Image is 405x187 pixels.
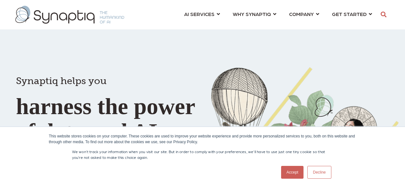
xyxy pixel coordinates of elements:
a: COMPANY [289,8,319,20]
p: We won't track your information when you visit our site. But in order to comply with your prefere... [72,149,333,160]
span: WHY SYNAPTIQ [233,10,271,18]
span: AI SERVICES [184,10,215,18]
img: synaptiq logo-1 [15,6,124,24]
a: GET STARTED [332,8,372,20]
div: This website stores cookies on your computer. These cookies are used to improve your website expe... [49,133,356,145]
span: Synaptiq helps you [16,75,107,87]
a: AI SERVICES [184,8,220,20]
a: Decline [307,166,331,179]
span: COMPANY [289,10,314,18]
span: GET STARTED [332,10,367,18]
a: WHY SYNAPTIQ [233,8,276,20]
nav: menu [178,3,378,26]
h1: harness the power of data and AI [16,64,203,144]
a: Accept [281,166,304,179]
